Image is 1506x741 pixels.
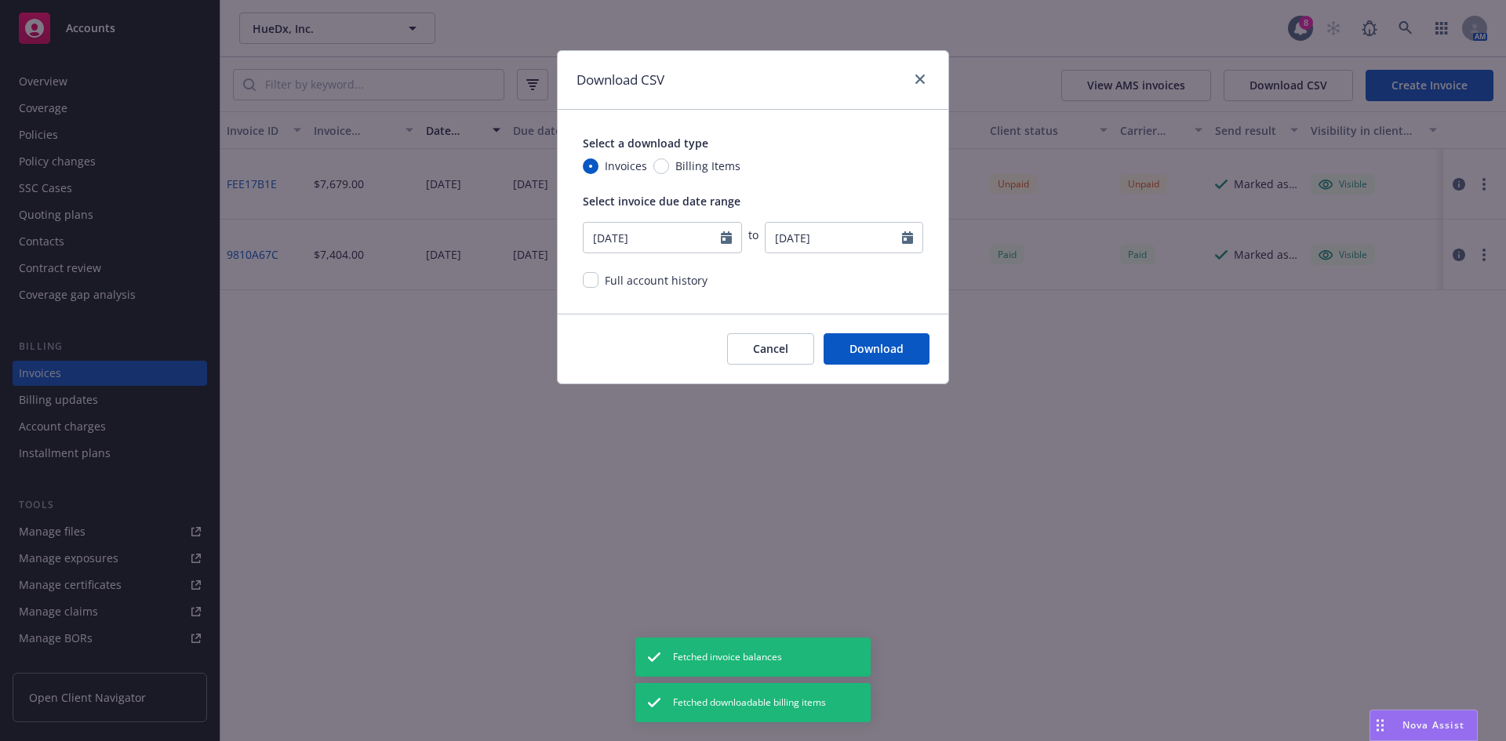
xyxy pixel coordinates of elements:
input: MM/DD/YYYY [584,223,721,252]
a: close [911,70,929,89]
span: Invoices [605,158,647,174]
span: Select a download type [583,136,708,151]
div: to [583,216,923,253]
button: Cancel [727,333,814,365]
span: Fetched downloadable billing items [673,696,826,710]
button: Download [824,333,929,365]
input: Billing Items [653,158,669,174]
button: Nova Assist [1370,710,1478,741]
svg: Calendar [902,231,913,244]
input: MM/DD/YYYY [766,223,903,252]
span: Fetched invoice balances [673,650,782,664]
input: Invoices [583,158,598,174]
h1: Download CSV [577,70,664,90]
svg: Calendar [721,231,732,244]
span: Nova Assist [1402,718,1464,732]
span: Full account history [605,273,708,288]
span: Select invoice due date range [583,194,740,209]
span: Billing Items [675,158,740,174]
div: Drag to move [1370,710,1390,740]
